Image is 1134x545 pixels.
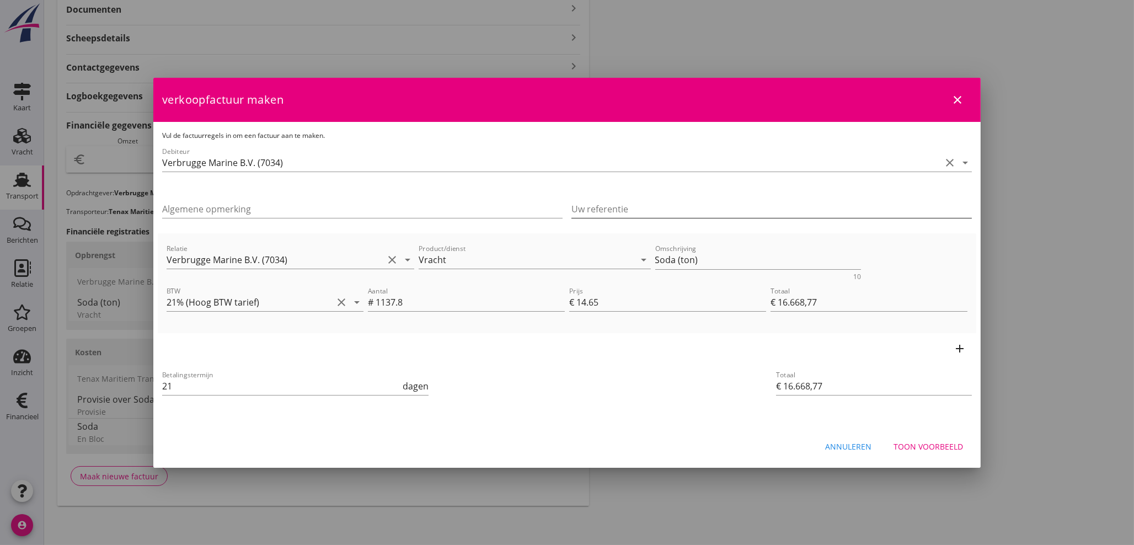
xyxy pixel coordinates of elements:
[167,251,383,269] input: Relatie
[894,441,963,452] div: Toon voorbeeld
[335,296,348,309] i: clear
[885,437,972,457] button: Toon voorbeeld
[162,377,400,395] input: Betalingstermijn
[162,154,941,172] input: Debiteur
[825,441,871,452] div: Annuleren
[162,200,563,218] input: Algemene opmerking
[400,380,429,393] div: dagen
[638,253,651,266] i: arrow_drop_down
[350,296,363,309] i: arrow_drop_down
[959,156,972,169] i: arrow_drop_down
[943,156,956,169] i: clear
[571,200,972,218] input: Uw referentie
[771,293,967,311] input: Totaal
[368,296,376,309] div: #
[419,251,635,269] input: Product/dienst
[153,78,981,122] div: verkoopfactuur maken
[386,253,399,266] i: clear
[401,253,414,266] i: arrow_drop_down
[376,293,565,311] input: Aantal
[853,274,861,280] div: 10
[655,251,862,269] textarea: Omschrijving
[951,93,964,106] i: close
[162,131,325,140] span: Vul de factuurregels in om een factuur aan te maken.
[569,296,576,309] div: €
[776,377,972,395] input: Totaal
[167,293,333,311] input: BTW
[576,293,766,311] input: Prijs
[953,342,966,355] i: add
[816,437,880,457] button: Annuleren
